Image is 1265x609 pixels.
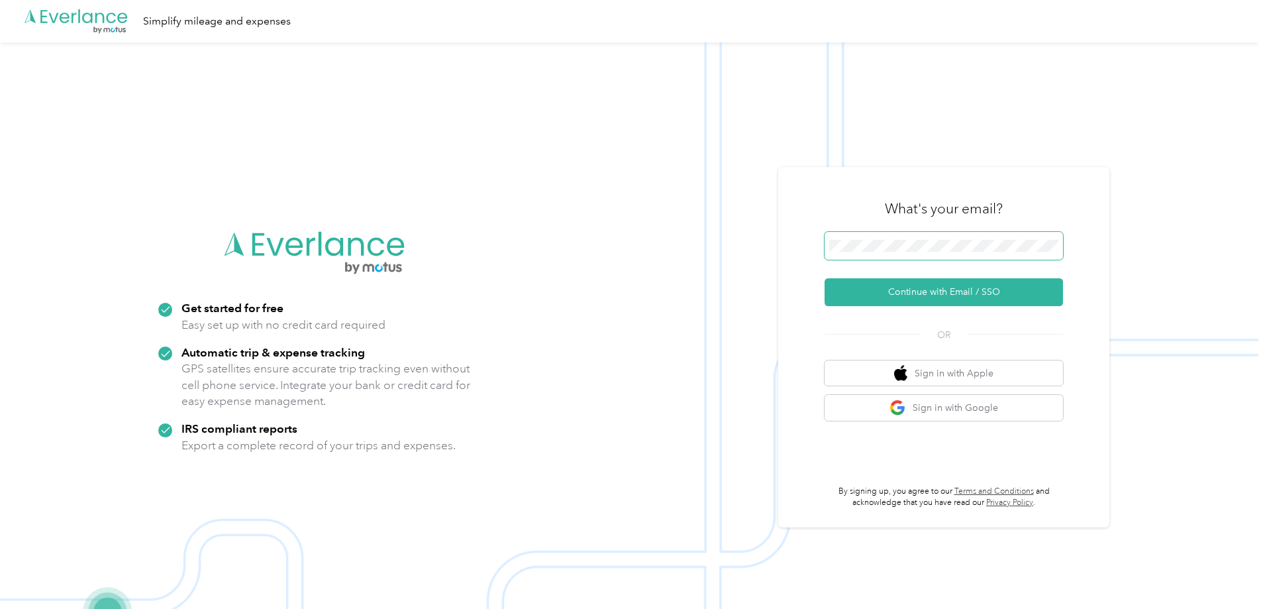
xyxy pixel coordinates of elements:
[954,486,1034,496] a: Terms and Conditions
[143,13,291,30] div: Simplify mileage and expenses
[825,278,1063,306] button: Continue with Email / SSO
[894,365,907,382] img: apple logo
[181,317,385,333] p: Easy set up with no credit card required
[181,421,297,435] strong: IRS compliant reports
[181,345,365,359] strong: Automatic trip & expense tracking
[986,498,1033,508] a: Privacy Policy
[885,199,1003,218] h3: What's your email?
[181,437,456,454] p: Export a complete record of your trips and expenses.
[825,395,1063,421] button: google logoSign in with Google
[921,328,967,342] span: OR
[889,400,906,416] img: google logo
[825,486,1063,509] p: By signing up, you agree to our and acknowledge that you have read our .
[825,360,1063,386] button: apple logoSign in with Apple
[181,360,471,410] p: GPS satellites ensure accurate trip tracking even without cell phone service. Integrate your bank...
[181,301,283,315] strong: Get started for free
